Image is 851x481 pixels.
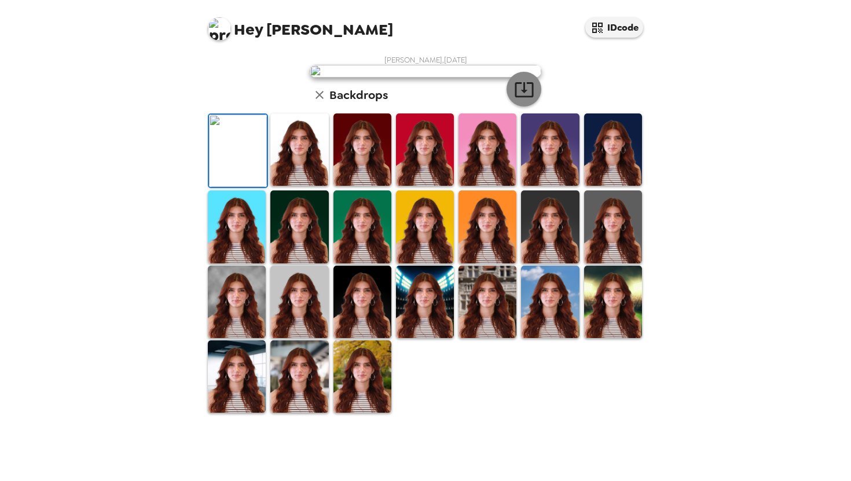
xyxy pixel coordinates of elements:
span: Hey [234,19,263,40]
span: [PERSON_NAME] , [DATE] [384,55,467,65]
img: profile pic [208,17,231,41]
span: [PERSON_NAME] [208,12,393,38]
button: IDcode [585,17,643,38]
img: user [310,65,541,78]
h6: Backdrops [329,86,388,104]
img: Original [209,115,267,187]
